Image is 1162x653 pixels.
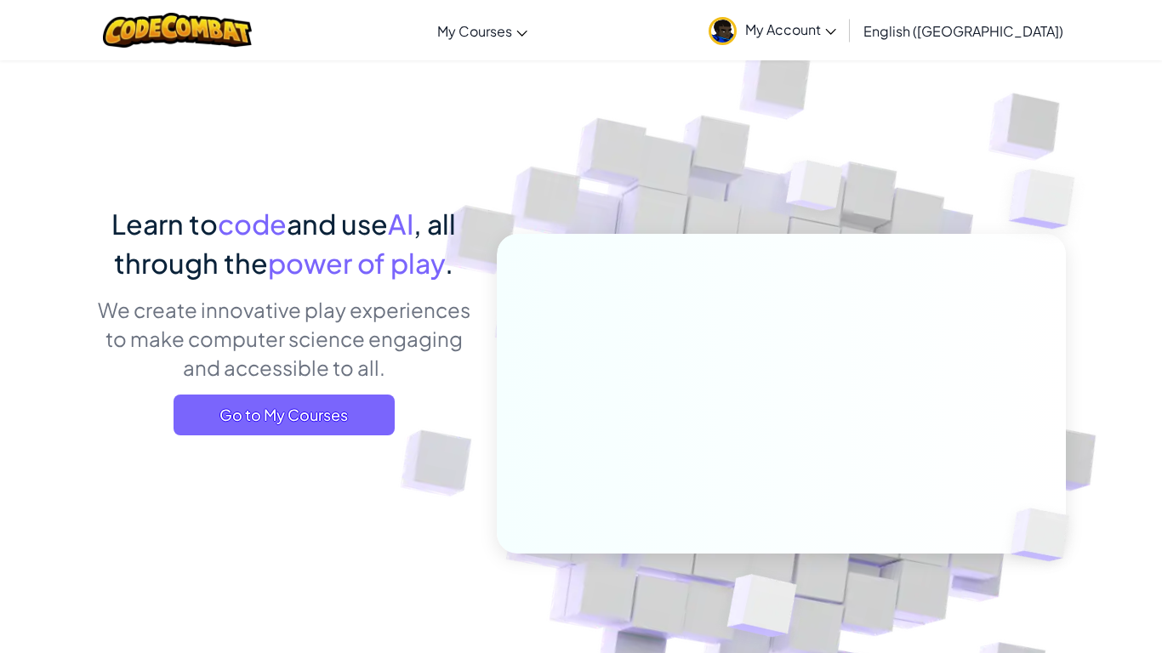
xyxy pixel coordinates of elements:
img: Overlap cubes [983,473,1110,597]
span: AI [388,207,413,241]
img: Overlap cubes [975,128,1122,271]
img: avatar [709,17,737,45]
a: English ([GEOGRAPHIC_DATA]) [855,8,1072,54]
span: and use [287,207,388,241]
a: My Courses [429,8,536,54]
span: English ([GEOGRAPHIC_DATA]) [863,22,1063,40]
a: My Account [700,3,845,57]
span: My Account [745,20,836,38]
p: We create innovative play experiences to make computer science engaging and accessible to all. [96,295,471,382]
img: Overlap cubes [755,127,877,253]
span: code [218,207,287,241]
span: Learn to [111,207,218,241]
span: power of play [268,246,445,280]
span: . [445,246,453,280]
span: My Courses [437,22,512,40]
a: Go to My Courses [174,395,395,435]
img: CodeCombat logo [103,13,252,48]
